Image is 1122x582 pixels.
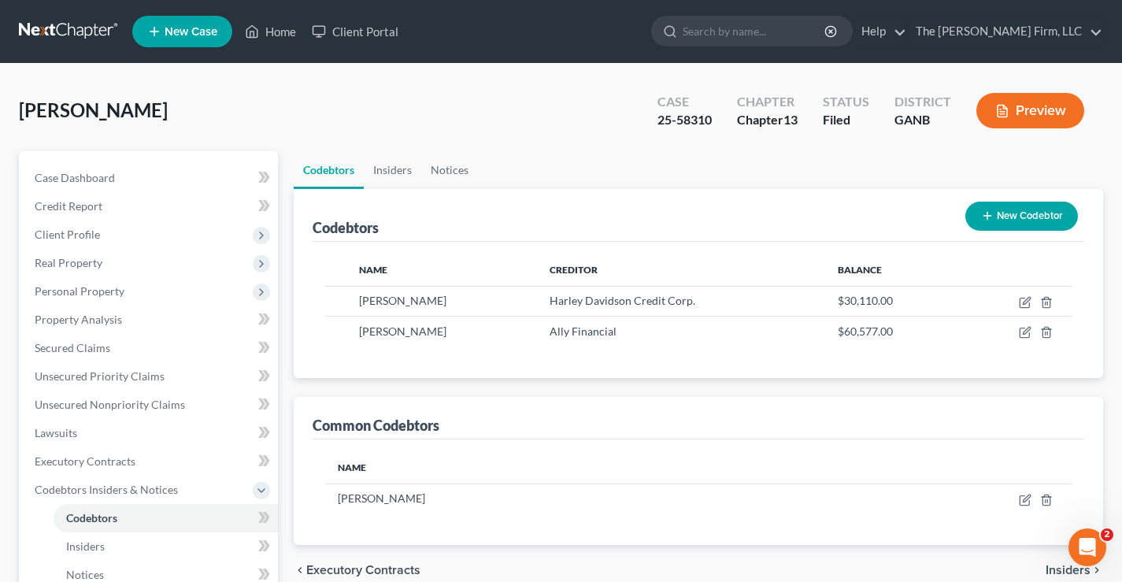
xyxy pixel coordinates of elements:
[359,294,446,307] span: [PERSON_NAME]
[294,564,420,576] button: chevron_left Executory Contracts
[894,93,951,111] div: District
[1101,528,1113,541] span: 2
[35,228,100,241] span: Client Profile
[237,17,304,46] a: Home
[22,334,278,362] a: Secured Claims
[35,256,102,269] span: Real Property
[35,369,165,383] span: Unsecured Priority Claims
[35,199,102,213] span: Credit Report
[22,391,278,419] a: Unsecured Nonpriority Claims
[550,294,695,307] span: Harley Davidson Credit Corp.
[35,284,124,298] span: Personal Property
[421,151,478,189] a: Notices
[294,151,364,189] a: Codebtors
[165,26,217,38] span: New Case
[657,111,712,129] div: 25-58310
[965,202,1078,231] button: New Codebtor
[19,98,168,121] span: [PERSON_NAME]
[854,17,906,46] a: Help
[838,324,893,338] span: $60,577.00
[35,341,110,354] span: Secured Claims
[737,111,798,129] div: Chapter
[35,454,135,468] span: Executory Contracts
[22,306,278,334] a: Property Analysis
[1046,564,1103,576] button: Insiders chevron_right
[22,419,278,447] a: Lawsuits
[838,264,882,276] span: Balance
[657,93,712,111] div: Case
[313,416,439,435] div: Common Codebtors
[66,568,104,581] span: Notices
[22,447,278,476] a: Executory Contracts
[35,398,185,411] span: Unsecured Nonpriority Claims
[783,112,798,127] span: 13
[364,151,421,189] a: Insiders
[22,362,278,391] a: Unsecured Priority Claims
[66,539,105,553] span: Insiders
[35,426,77,439] span: Lawsuits
[976,93,1084,128] button: Preview
[550,324,617,338] span: Ally Financial
[294,564,306,576] i: chevron_left
[306,564,420,576] span: Executory Contracts
[737,93,798,111] div: Chapter
[359,324,446,338] span: [PERSON_NAME]
[894,111,951,129] div: GANB
[66,511,117,525] span: Codebtors
[22,164,278,192] a: Case Dashboard
[304,17,406,46] a: Client Portal
[35,171,115,184] span: Case Dashboard
[22,192,278,221] a: Credit Report
[54,504,278,532] a: Codebtors
[1046,564,1091,576] span: Insiders
[1068,528,1106,566] iframe: Intercom live chat
[838,294,893,307] span: $30,110.00
[35,483,178,496] span: Codebtors Insiders & Notices
[823,111,869,129] div: Filed
[313,218,379,237] div: Codebtors
[550,264,598,276] span: Creditor
[908,17,1102,46] a: The [PERSON_NAME] Firm, LLC
[359,264,387,276] span: Name
[54,532,278,561] a: Insiders
[35,313,122,326] span: Property Analysis
[683,17,827,46] input: Search by name...
[338,462,366,473] span: Name
[823,93,869,111] div: Status
[1091,564,1103,576] i: chevron_right
[338,491,425,505] span: [PERSON_NAME]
